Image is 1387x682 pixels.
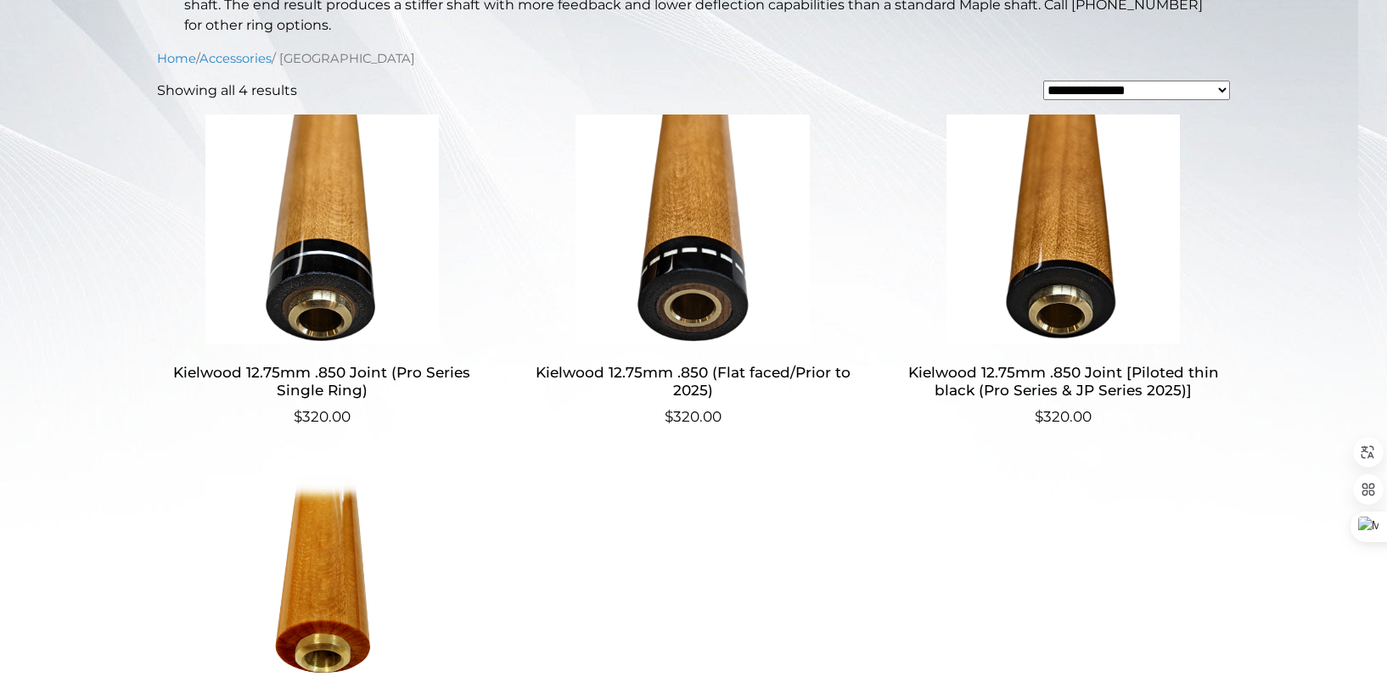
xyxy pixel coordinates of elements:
img: Kielwood 12.75mm .850 Joint [Piloted thin black (Pro Series & JP Series 2025)] [898,115,1228,344]
bdi: 320.00 [1035,408,1092,425]
span: $ [294,408,302,425]
span: $ [665,408,673,425]
select: Shop order [1043,81,1230,101]
span: $ [1035,408,1043,425]
h2: Kielwood 12.75mm .850 (Flat faced/Prior to 2025) [528,357,858,406]
p: Showing all 4 results [157,81,297,101]
h2: Kielwood 12.75mm .850 Joint [Piloted thin black (Pro Series & JP Series 2025)] [898,357,1228,406]
bdi: 320.00 [294,408,351,425]
img: Kielwood 12.75mm .850 Joint (Pro Series Single Ring) [157,115,487,344]
a: Accessories [199,51,272,66]
a: Kielwood 12.75mm .850 (Flat faced/Prior to 2025) $320.00 [528,115,858,428]
nav: Breadcrumb [157,49,1230,68]
img: Kielwood 12.75mm .850 (Flat faced/Prior to 2025) [528,115,858,344]
h2: Kielwood 12.75mm .850 Joint (Pro Series Single Ring) [157,357,487,406]
a: Kielwood 12.75mm .850 Joint (Pro Series Single Ring) $320.00 [157,115,487,428]
a: Kielwood 12.75mm .850 Joint [Piloted thin black (Pro Series & JP Series 2025)] $320.00 [898,115,1228,428]
bdi: 320.00 [665,408,722,425]
a: Home [157,51,196,66]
